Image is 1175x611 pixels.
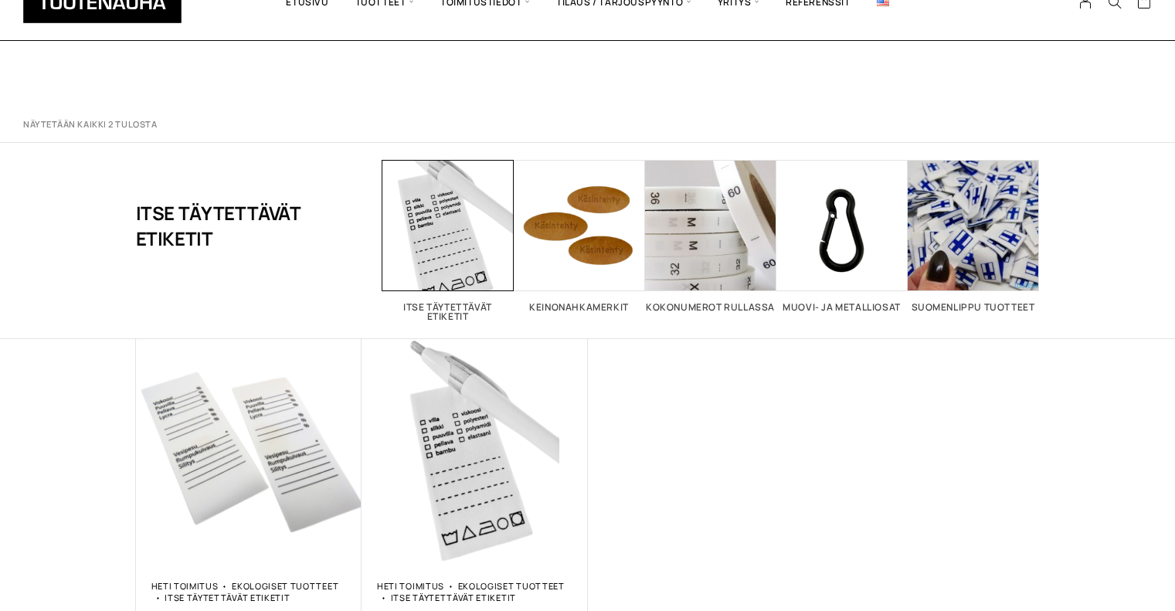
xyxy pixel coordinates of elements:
h2: Kokonumerot rullassa [645,303,776,312]
h1: Itse täytettävät etiketit [136,160,305,291]
h2: Suomenlippu tuotteet [908,303,1039,312]
p: Näytetään kaikki 2 tulosta [23,119,157,131]
a: Itse täytettävät etiketit [165,592,290,603]
h2: Itse täytettävät etiketit [382,303,514,321]
a: Ekologiset tuotteet [458,580,565,592]
a: Ekologiset tuotteet [232,580,338,592]
h2: Keinonahkamerkit [514,303,645,312]
a: Visit product category Muovi- ja metalliosat [776,160,908,312]
a: Visit product category Keinonahkamerkit [514,160,645,312]
a: Itse täytettävät etiketit [391,592,516,603]
a: Visit product category Kokonumerot rullassa [645,160,776,312]
a: Heti toimitus [151,580,219,592]
a: Visit product category Itse täytettävät etiketit [382,160,514,321]
a: Heti toimitus [377,580,444,592]
a: Visit product category Suomenlippu tuotteet [908,160,1039,312]
h2: Muovi- ja metalliosat [776,303,908,312]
